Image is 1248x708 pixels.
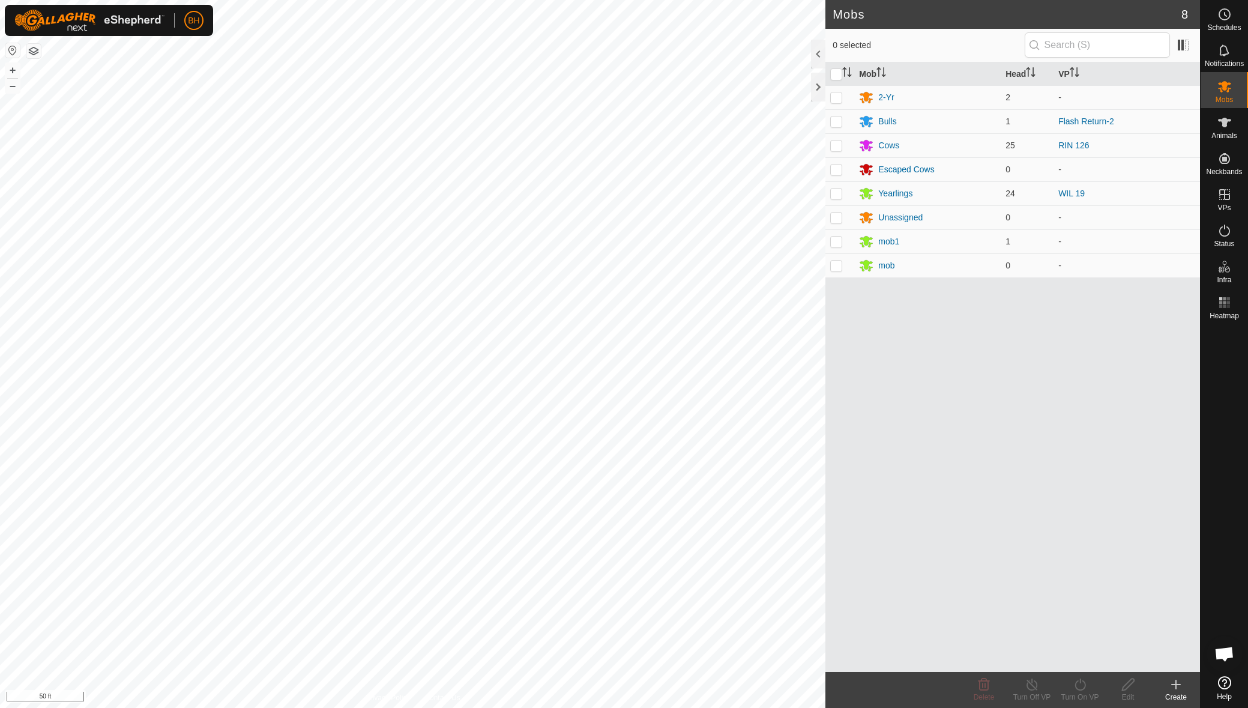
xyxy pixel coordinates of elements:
[14,10,164,31] img: Gallagher Logo
[1058,189,1085,198] a: WIL 19
[1104,692,1152,703] div: Edit
[854,62,1001,86] th: Mob
[1054,253,1200,277] td: -
[1054,62,1200,86] th: VP
[366,692,411,703] a: Privacy Policy
[876,69,886,79] p-sorticon: Activate to sort
[26,44,41,58] button: Map Layers
[1005,213,1010,222] span: 0
[1217,693,1232,700] span: Help
[1008,692,1056,703] div: Turn Off VP
[1005,237,1010,246] span: 1
[1070,69,1079,79] p-sorticon: Activate to sort
[188,14,199,27] span: BH
[1181,5,1188,23] span: 8
[1207,636,1243,672] div: Open chat
[1058,141,1089,150] a: RIN 126
[1152,692,1200,703] div: Create
[1210,312,1239,319] span: Heatmap
[1005,189,1015,198] span: 24
[1054,157,1200,181] td: -
[878,235,899,248] div: mob1
[1054,229,1200,253] td: -
[974,693,995,701] span: Delete
[878,259,894,272] div: mob
[1005,165,1010,174] span: 0
[1206,168,1242,175] span: Neckbands
[1217,276,1231,283] span: Infra
[842,69,852,79] p-sorticon: Activate to sort
[1054,205,1200,229] td: -
[878,91,894,104] div: 2-Yr
[1058,116,1114,126] a: Flash Return-2
[1005,261,1010,270] span: 0
[833,7,1181,22] h2: Mobs
[878,187,912,200] div: Yearlings
[878,163,934,176] div: Escaped Cows
[1005,116,1010,126] span: 1
[1001,62,1054,86] th: Head
[5,79,20,93] button: –
[1201,671,1248,705] a: Help
[5,43,20,58] button: Reset Map
[878,115,896,128] div: Bulls
[1214,240,1234,247] span: Status
[424,692,460,703] a: Contact Us
[878,139,899,152] div: Cows
[1216,96,1233,103] span: Mobs
[1211,132,1237,139] span: Animals
[1205,60,1244,67] span: Notifications
[878,211,923,224] div: Unassigned
[1025,32,1170,58] input: Search (S)
[5,63,20,77] button: +
[1005,92,1010,102] span: 2
[1026,69,1035,79] p-sorticon: Activate to sort
[1207,24,1241,31] span: Schedules
[1056,692,1104,703] div: Turn On VP
[833,39,1024,52] span: 0 selected
[1054,85,1200,109] td: -
[1217,204,1231,211] span: VPs
[1005,141,1015,150] span: 25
